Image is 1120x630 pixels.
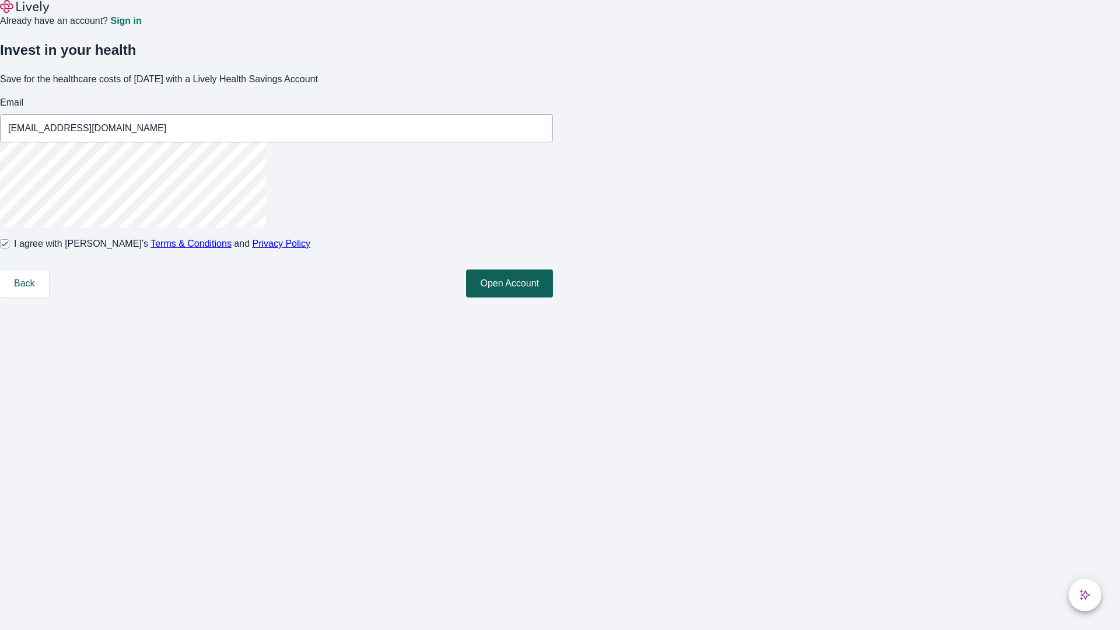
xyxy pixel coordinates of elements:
a: Privacy Policy [253,239,311,249]
a: Sign in [110,16,141,26]
button: Open Account [466,269,553,297]
button: chat [1069,579,1101,611]
span: I agree with [PERSON_NAME]’s and [14,237,310,251]
a: Terms & Conditions [150,239,232,249]
svg: Lively AI Assistant [1079,589,1091,601]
